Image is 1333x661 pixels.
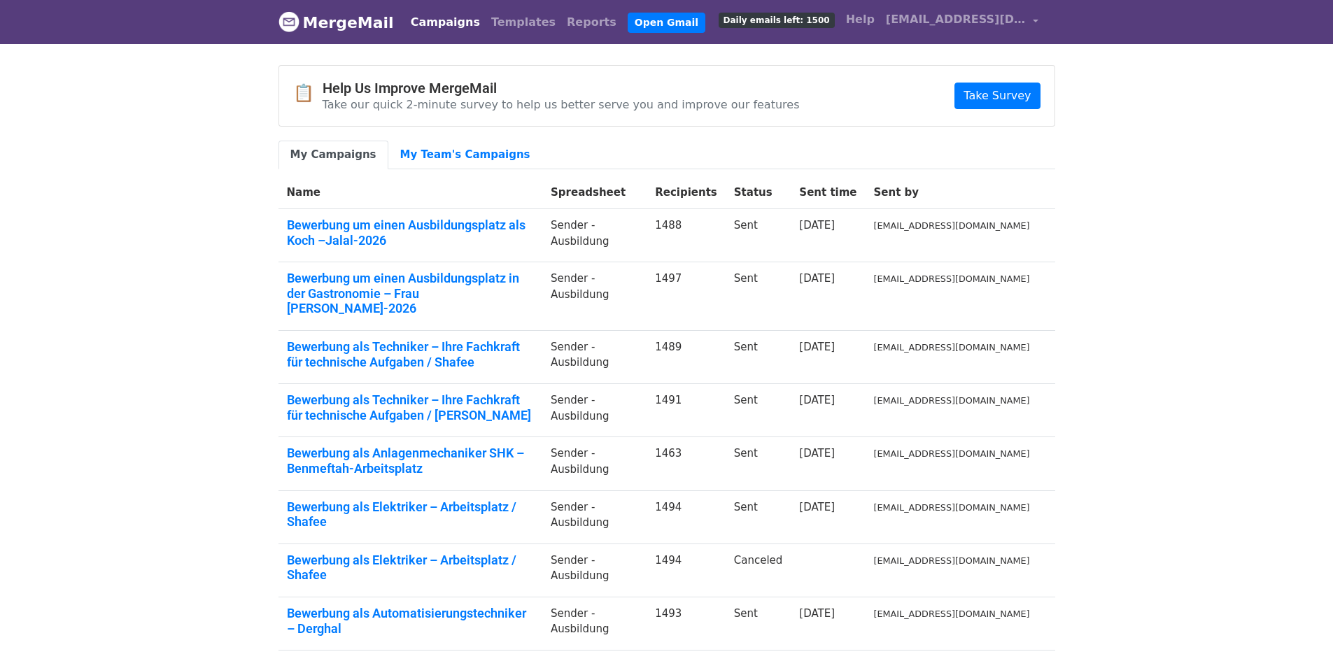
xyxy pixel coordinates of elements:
[713,6,840,34] a: Daily emails left: 1500
[954,83,1040,109] a: Take Survey
[874,395,1030,406] small: [EMAIL_ADDRESS][DOMAIN_NAME]
[647,330,726,383] td: 1489
[647,209,726,262] td: 1488
[647,384,726,437] td: 1491
[880,6,1044,38] a: [EMAIL_ADDRESS][DOMAIN_NAME]
[886,11,1026,28] span: [EMAIL_ADDRESS][DOMAIN_NAME]
[278,176,543,209] th: Name
[647,490,726,543] td: 1494
[287,499,535,529] a: Bewerbung als Elektriker – Arbeitsplatz / Shafee
[726,384,791,437] td: Sent
[542,437,647,490] td: Sender -Ausbildung
[726,437,791,490] td: Sent
[293,83,323,104] span: 📋
[840,6,880,34] a: Help
[388,141,542,169] a: My Team's Campaigns
[278,8,394,37] a: MergeMail
[799,394,835,406] a: [DATE]
[799,219,835,232] a: [DATE]
[726,490,791,543] td: Sent
[799,607,835,620] a: [DATE]
[791,176,865,209] th: Sent time
[799,501,835,513] a: [DATE]
[542,490,647,543] td: Sender -Ausbildung
[323,80,800,97] h4: Help Us Improve MergeMail
[287,218,535,248] a: Bewerbung um einen Ausbildungsplatz als Koch –Jalal-2026
[628,13,705,33] a: Open Gmail
[726,330,791,383] td: Sent
[542,209,647,262] td: Sender -Ausbildung
[542,262,647,331] td: Sender -Ausbildung
[542,330,647,383] td: Sender -Ausbildung
[323,97,800,112] p: Take our quick 2-minute survey to help us better serve you and improve our features
[287,606,535,636] a: Bewerbung als Automatisierungstechniker – Derghal
[647,543,726,597] td: 1494
[874,502,1030,513] small: [EMAIL_ADDRESS][DOMAIN_NAME]
[874,342,1030,353] small: [EMAIL_ADDRESS][DOMAIN_NAME]
[647,176,726,209] th: Recipients
[542,543,647,597] td: Sender -Ausbildung
[726,543,791,597] td: Canceled
[542,384,647,437] td: Sender -Ausbildung
[647,262,726,331] td: 1497
[542,176,647,209] th: Spreadsheet
[647,597,726,650] td: 1493
[866,176,1038,209] th: Sent by
[561,8,622,36] a: Reports
[486,8,561,36] a: Templates
[874,555,1030,566] small: [EMAIL_ADDRESS][DOMAIN_NAME]
[278,141,388,169] a: My Campaigns
[287,271,535,316] a: Bewerbung um einen Ausbildungsplatz in der Gastronomie – Frau [PERSON_NAME]-2026
[726,209,791,262] td: Sent
[287,446,535,476] a: Bewerbung als Anlagenmechaniker SHK – Benmeftah-Arbeitsplatz
[799,447,835,460] a: [DATE]
[719,13,835,28] span: Daily emails left: 1500
[874,609,1030,619] small: [EMAIL_ADDRESS][DOMAIN_NAME]
[874,448,1030,459] small: [EMAIL_ADDRESS][DOMAIN_NAME]
[874,273,1030,284] small: [EMAIL_ADDRESS][DOMAIN_NAME]
[287,339,535,369] a: Bewerbung als Techniker – Ihre Fachkraft für technische Aufgaben / Shafee
[287,392,535,422] a: Bewerbung als Techniker – Ihre Fachkraft für technische Aufgaben / [PERSON_NAME]
[874,220,1030,231] small: [EMAIL_ADDRESS][DOMAIN_NAME]
[405,8,486,36] a: Campaigns
[647,437,726,490] td: 1463
[726,597,791,650] td: Sent
[799,272,835,285] a: [DATE]
[287,553,535,583] a: Bewerbung als Elektriker – Arbeitsplatz / Shafee
[799,341,835,353] a: [DATE]
[278,11,299,32] img: MergeMail logo
[542,597,647,650] td: Sender -Ausbildung
[726,262,791,331] td: Sent
[726,176,791,209] th: Status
